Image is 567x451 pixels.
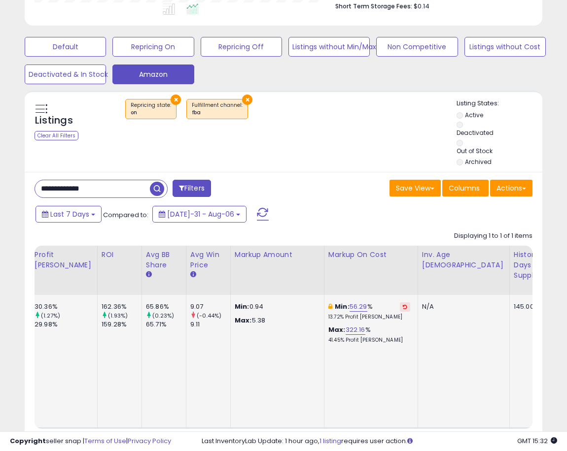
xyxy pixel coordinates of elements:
[41,312,60,320] small: (1.27%)
[152,206,247,223] button: [DATE]-31 - Aug-06
[442,180,489,196] button: Columns
[514,302,546,311] div: 145.00
[10,436,46,446] strong: Copyright
[190,270,196,279] small: Avg Win Price.
[146,320,186,329] div: 65.71%
[514,250,550,281] div: Historical Days Of Supply
[192,109,243,116] div: fba
[288,37,370,57] button: Listings without Min/Max
[422,250,505,270] div: Inv. Age [DEMOGRAPHIC_DATA]
[84,436,126,446] a: Terms of Use
[197,312,221,320] small: (-0.44%)
[50,209,89,219] span: Last 7 Days
[335,2,412,10] b: Short Term Storage Fees:
[319,436,341,446] a: 1 listing
[103,210,148,220] span: Compared to:
[10,437,171,446] div: seller snap | |
[35,131,78,140] div: Clear All Filters
[328,325,410,344] div: %
[235,302,317,311] p: 0.94
[108,312,128,320] small: (1.93%)
[328,337,410,344] p: 41.45% Profit [PERSON_NAME]
[25,37,106,57] button: Default
[35,250,93,270] div: Profit [PERSON_NAME]
[131,109,171,116] div: on
[242,95,252,105] button: ×
[414,1,429,11] span: $0.14
[171,95,181,105] button: ×
[146,302,186,311] div: 65.86%
[112,64,194,84] button: Amazon
[390,180,441,196] button: Save View
[335,302,350,311] b: Min:
[235,316,252,325] strong: Max:
[449,183,480,193] span: Columns
[346,325,365,335] a: 322.16
[190,302,230,311] div: 9.07
[457,99,542,108] p: Listing States:
[152,312,174,320] small: (0.23%)
[167,209,234,219] span: [DATE]-31 - Aug-06
[102,320,142,329] div: 159.28%
[35,114,73,128] h5: Listings
[102,250,138,260] div: ROI
[192,101,243,116] span: Fulfillment channel :
[35,302,97,311] div: 30.36%
[190,250,226,270] div: Avg Win Price
[328,314,410,321] p: 13.72% Profit [PERSON_NAME]
[376,37,458,57] button: Non Competitive
[146,270,152,279] small: Avg BB Share.
[128,436,171,446] a: Privacy Policy
[465,111,483,119] label: Active
[102,302,142,311] div: 162.36%
[25,64,106,84] button: Deactivated & In Stock
[328,302,410,321] div: %
[328,250,414,260] div: Markup on Cost
[490,180,532,196] button: Actions
[465,158,492,166] label: Archived
[201,37,282,57] button: Repricing Off
[131,101,171,116] span: Repricing state :
[517,436,557,446] span: 2025-08-14 15:32 GMT
[454,231,532,241] div: Displaying 1 to 1 of 1 items
[173,180,211,197] button: Filters
[324,246,418,295] th: The percentage added to the cost of goods (COGS) that forms the calculator for Min & Max prices.
[350,302,367,312] a: 56.29
[190,320,230,329] div: 9.11
[235,250,320,260] div: Markup Amount
[146,250,182,270] div: Avg BB Share
[35,206,102,223] button: Last 7 Days
[235,302,249,311] strong: Min:
[464,37,546,57] button: Listings without Cost
[457,129,494,137] label: Deactivated
[457,147,493,155] label: Out of Stock
[328,325,346,334] b: Max:
[235,316,317,325] p: 5.38
[112,37,194,57] button: Repricing On
[422,302,502,311] div: N/A
[202,437,558,446] div: Last InventoryLab Update: 1 hour ago, requires user action.
[35,320,97,329] div: 29.98%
